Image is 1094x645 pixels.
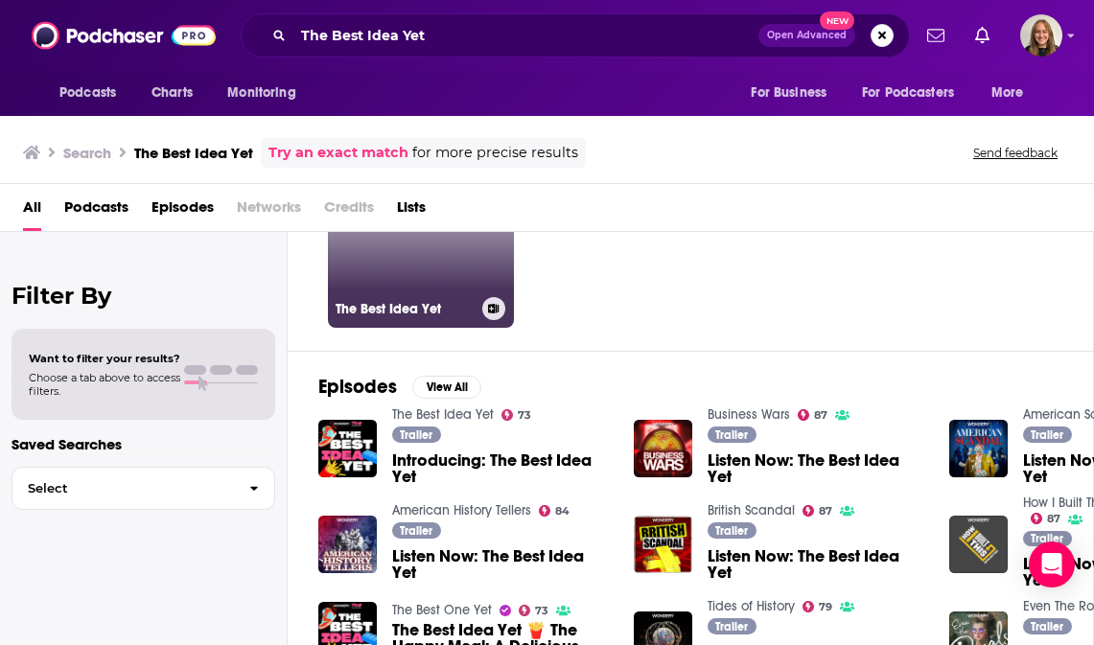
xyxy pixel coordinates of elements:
[139,75,204,111] a: Charts
[32,17,216,54] img: Podchaser - Follow, Share and Rate Podcasts
[237,192,301,231] span: Networks
[392,548,611,581] a: Listen Now: The Best Idea Yet
[392,602,492,618] a: The Best One Yet
[318,375,481,399] a: EpisodesView All
[991,80,1024,106] span: More
[555,507,570,516] span: 84
[392,452,611,485] a: Introducing: The Best Idea Yet
[412,142,578,164] span: for more precise results
[12,282,275,310] h2: Filter By
[1020,14,1062,57] img: User Profile
[850,75,982,111] button: open menu
[328,142,514,328] a: 73The Best Idea Yet
[214,75,320,111] button: open menu
[241,13,910,58] div: Search podcasts, credits, & more...
[751,80,826,106] span: For Business
[715,621,748,633] span: Trailer
[12,435,275,453] p: Saved Searches
[1031,621,1063,633] span: Trailer
[715,525,748,537] span: Trailer
[1029,541,1075,587] div: Open Intercom Messenger
[1031,429,1063,441] span: Trailer
[412,376,481,399] button: View All
[949,516,1008,574] img: Listen Now: The Best Idea Yet
[708,598,795,614] a: Tides of History
[29,371,180,398] span: Choose a tab above to access filters.
[820,12,854,30] span: New
[1031,513,1061,524] a: 87
[967,19,997,52] a: Show notifications dropdown
[862,80,954,106] span: For Podcasters
[634,420,692,478] img: Listen Now: The Best Idea Yet
[967,145,1063,161] button: Send feedback
[318,516,377,574] img: Listen Now: The Best Idea Yet
[715,429,748,441] span: Trailer
[518,411,531,420] span: 73
[519,605,549,616] a: 73
[1047,515,1060,523] span: 87
[12,482,234,495] span: Select
[708,406,790,423] a: Business Wars
[803,601,833,612] a: 79
[400,525,432,537] span: Trailer
[978,75,1048,111] button: open menu
[522,142,708,328] a: 63
[758,24,855,47] button: Open AdvancedNew
[59,80,116,106] span: Podcasts
[535,607,548,615] span: 73
[392,502,531,518] a: American History Tellers
[803,505,833,517] a: 87
[737,75,850,111] button: open menu
[268,142,408,164] a: Try an exact match
[151,192,214,231] a: Episodes
[29,352,180,365] span: Want to filter your results?
[46,75,141,111] button: open menu
[634,516,692,574] img: Listen Now: The Best Idea Yet
[324,192,374,231] span: Credits
[798,409,828,421] a: 87
[501,409,532,421] a: 73
[1020,14,1062,57] span: Logged in as ewalper
[400,429,432,441] span: Trailer
[392,406,494,423] a: The Best Idea Yet
[151,80,193,106] span: Charts
[336,301,475,317] h3: The Best Idea Yet
[708,548,926,581] a: Listen Now: The Best Idea Yet
[63,144,111,162] h3: Search
[708,452,926,485] a: Listen Now: The Best Idea Yet
[814,411,827,420] span: 87
[1020,14,1062,57] button: Show profile menu
[134,144,253,162] h3: The Best Idea Yet
[767,31,847,40] span: Open Advanced
[1031,533,1063,544] span: Trailer
[64,192,128,231] a: Podcasts
[12,467,275,510] button: Select
[708,502,795,518] a: British Scandal
[23,192,41,231] a: All
[819,507,832,516] span: 87
[318,420,377,478] img: Introducing: The Best Idea Yet
[397,192,426,231] a: Lists
[819,603,832,611] span: 79
[949,420,1008,478] img: Listen Now: The Best Idea Yet
[919,19,952,52] a: Show notifications dropdown
[227,80,295,106] span: Monitoring
[714,142,900,328] a: 5
[293,20,758,51] input: Search podcasts, credits, & more...
[539,505,570,517] a: 84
